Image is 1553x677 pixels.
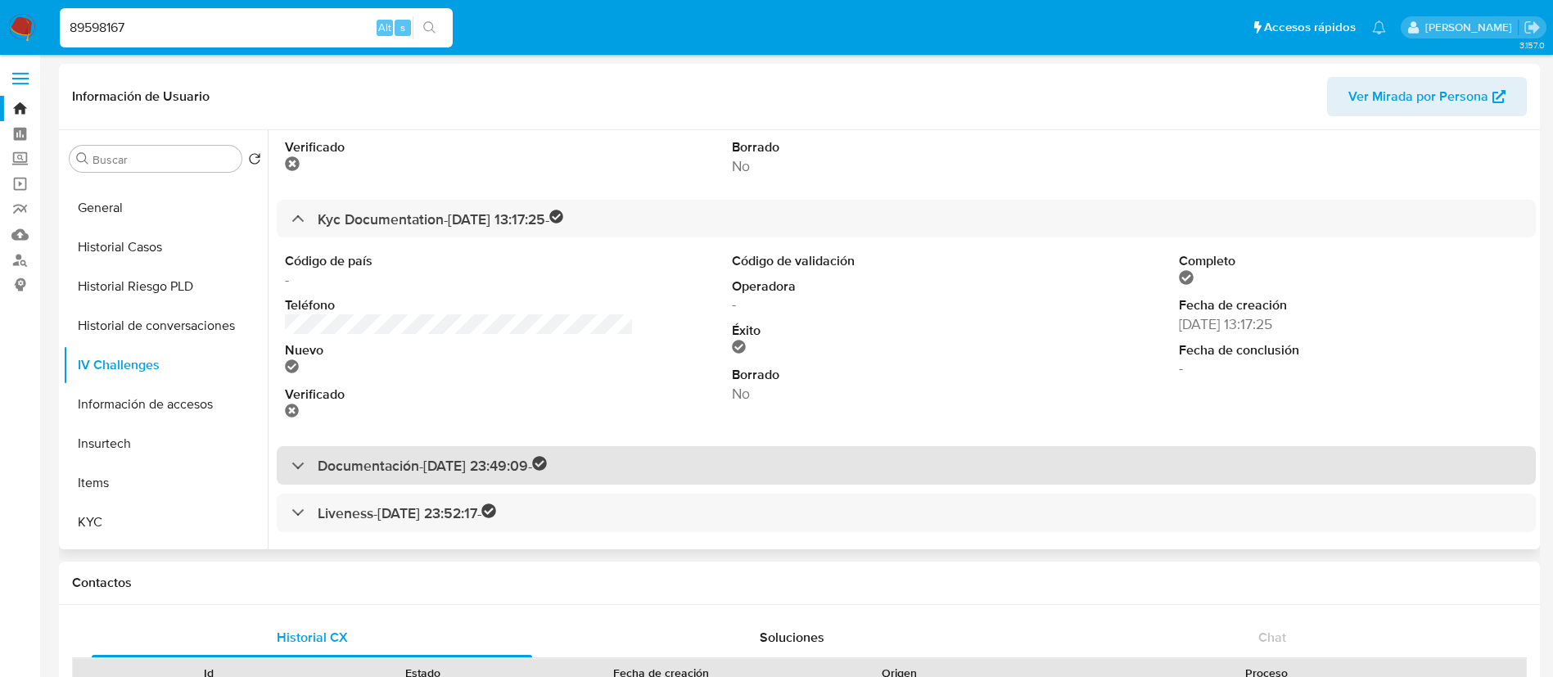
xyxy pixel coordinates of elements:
[63,385,268,424] button: Información de accesos
[732,295,1081,314] dd: -
[1179,359,1528,378] dd: -
[1179,341,1528,359] dt: Fecha de conclusión
[732,384,1081,404] dd: No
[285,252,634,270] dt: Código de país
[732,156,1081,176] dd: No
[1264,19,1356,36] span: Accesos rápidos
[285,341,634,359] dt: Nuevo
[277,446,1536,485] div: Documentación-[DATE] 23:49:09-
[285,296,634,314] dt: Teléfono
[277,494,1536,532] div: Liveness-[DATE] 23:52:17-
[248,152,261,170] button: Volver al orden por defecto
[60,17,453,38] input: Buscar usuario o caso...
[378,20,391,35] span: Alt
[1348,77,1488,116] span: Ver Mirada por Persona
[1179,252,1528,270] dt: Completo
[732,252,1081,270] dt: Código de validación
[285,270,634,290] dd: -
[63,267,268,306] button: Historial Riesgo PLD
[318,456,547,475] h3: Documentación - [DATE] 23:49:09 -
[732,366,1081,384] dt: Borrado
[732,138,1081,156] dt: Borrado
[318,210,564,228] h3: Kyc Documentation - [DATE] 13:17:25 -
[1179,314,1528,334] dd: [DATE] 13:17:25
[277,200,1536,238] div: Kyc Documentation-[DATE] 13:17:25-
[732,322,1081,340] dt: Éxito
[285,386,634,404] dt: Verificado
[1258,628,1286,647] span: Chat
[318,503,496,522] h3: Liveness - [DATE] 23:52:17 -
[1179,296,1528,314] dt: Fecha de creación
[732,278,1081,296] dt: Operadora
[72,575,1527,591] h1: Contactos
[1372,20,1386,34] a: Notificaciones
[1425,20,1518,35] p: rogelio.meanachavez@mercadolibre.com.mx
[63,503,268,542] button: KYC
[63,424,268,463] button: Insurtech
[76,152,89,165] button: Buscar
[1327,77,1527,116] button: Ver Mirada por Persona
[63,542,268,581] button: Lista Interna
[63,228,268,267] button: Historial Casos
[63,188,268,228] button: General
[63,463,268,503] button: Items
[413,16,446,39] button: search-icon
[285,138,634,156] dt: Verificado
[760,628,824,647] span: Soluciones
[1524,19,1541,36] a: Salir
[400,20,405,35] span: s
[72,88,210,105] h1: Información de Usuario
[1179,112,1528,132] dd: [DATE] 15:47:14
[63,345,268,385] button: IV Challenges
[93,152,235,167] input: Buscar
[277,628,348,647] span: Historial CX
[63,306,268,345] button: Historial de conversaciones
